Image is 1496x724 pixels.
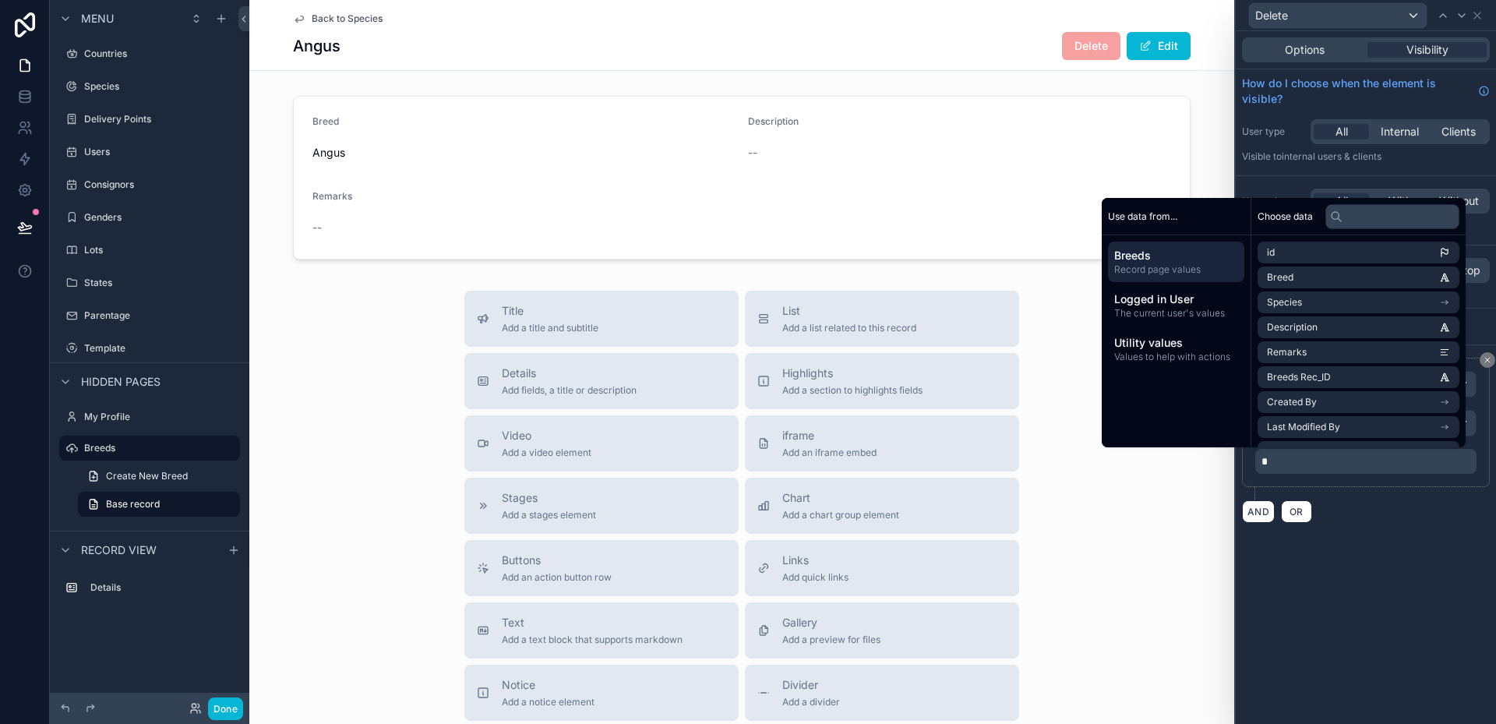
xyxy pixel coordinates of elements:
span: With [1388,193,1412,209]
span: Add a text block that supports markdown [502,634,683,646]
span: Delete [1255,8,1288,23]
button: iframeAdd an iframe embed [745,415,1019,471]
a: Base record [78,492,240,517]
button: Done [208,698,243,720]
span: Add a list related to this record [782,322,916,334]
span: List [782,303,916,319]
a: Species [59,74,240,99]
span: Base record [106,498,160,510]
a: Genders [59,205,240,230]
span: How do I choose when the element is visible? [1242,76,1472,107]
label: Template [84,342,237,355]
button: AND [1242,500,1275,523]
label: Delivery Points [84,113,237,125]
span: iframe [782,428,877,443]
a: Countries [59,41,240,66]
a: Back to Species [293,12,383,25]
span: Add a preview for files [782,634,880,646]
span: Links [782,553,849,568]
label: Breeds [84,442,231,454]
button: NoticeAdd a notice element [464,665,739,721]
span: Record page values [1114,263,1238,276]
button: HighlightsAdd a section to highlights fields [745,353,1019,409]
a: States [59,270,240,295]
label: Parentage [84,309,237,322]
label: User roles [1242,195,1304,207]
button: ChartAdd a chart group element [745,478,1019,534]
a: Parentage [59,303,240,328]
a: My Profile [59,404,240,429]
span: Visibility [1406,42,1448,58]
span: Buttons [502,553,612,568]
span: Title [502,303,598,319]
span: Video [502,428,591,443]
span: Add a section to highlights fields [782,384,923,397]
button: StagesAdd a stages element [464,478,739,534]
span: Add a title and subtitle [502,322,598,334]
span: Hidden pages [81,374,161,390]
button: VideoAdd a video element [464,415,739,471]
span: Add fields, a title or description [502,384,637,397]
span: Gallery [782,615,880,630]
span: Notice [502,677,595,693]
button: Delete [1248,2,1427,29]
a: Lots [59,238,240,263]
a: Users [59,140,240,164]
p: Visible to [1242,150,1490,163]
span: Utility values [1114,335,1238,351]
span: Back to Species [312,12,383,25]
label: Users [84,146,237,158]
label: User type [1242,125,1304,138]
label: Genders [84,211,237,224]
button: TextAdd a text block that supports markdown [464,602,739,659]
span: Add an action button row [502,571,612,584]
span: Add a divider [782,696,840,708]
span: Chart [782,490,899,506]
label: Countries [84,48,237,60]
button: Edit [1127,32,1191,60]
button: OR [1281,500,1312,523]
span: Internal [1381,124,1419,140]
span: Create New Breed [106,470,188,482]
span: Choose data [1258,210,1313,223]
label: Species [84,80,237,93]
label: States [84,277,237,289]
div: scrollable content [1102,235,1251,376]
span: All [1335,193,1348,209]
span: OR [1286,506,1307,517]
h1: Angus [293,35,340,57]
label: My Profile [84,411,237,423]
button: ButtonsAdd an action button row [464,540,739,596]
button: DetailsAdd fields, a title or description [464,353,739,409]
span: Clients [1441,124,1476,140]
label: Consignors [84,178,237,191]
span: Add quick links [782,571,849,584]
span: Add an iframe embed [782,447,877,459]
span: Add a stages element [502,509,596,521]
span: Details [502,366,637,381]
span: Text [502,615,683,630]
a: Delivery Points [59,107,240,132]
span: The current user's values [1114,307,1238,320]
a: Template [59,336,240,361]
span: Values to help with actions [1114,351,1238,363]
button: ListAdd a list related to this record [745,291,1019,347]
span: Highlights [782,366,923,381]
span: Add a notice element [502,696,595,708]
span: Add a video element [502,447,591,459]
span: All [1335,124,1348,140]
button: GalleryAdd a preview for files [745,602,1019,659]
a: Breeds [59,436,240,461]
span: Menu [81,11,114,26]
span: Internal users & clients [1282,150,1381,162]
a: Consignors [59,172,240,197]
span: Use data from... [1108,210,1177,223]
button: TitleAdd a title and subtitle [464,291,739,347]
span: Logged in User [1114,291,1238,307]
div: scrollable content [50,568,249,616]
span: Add a chart group element [782,509,899,521]
span: Stages [502,490,596,506]
span: Breeds [1114,248,1238,263]
a: How do I choose when the element is visible? [1242,76,1490,107]
button: DividerAdd a divider [745,665,1019,721]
